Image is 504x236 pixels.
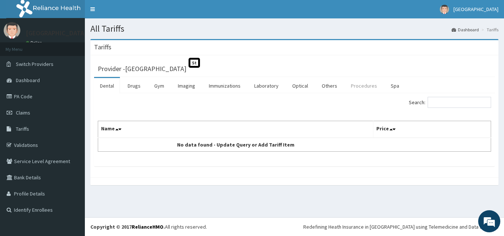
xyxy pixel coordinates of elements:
[385,78,405,94] a: Spa
[98,66,186,72] h3: Provider - [GEOGRAPHIC_DATA]
[286,78,314,94] a: Optical
[98,138,373,152] td: No data found - Update Query or Add Tariff Item
[248,78,284,94] a: Laboratory
[94,78,120,94] a: Dental
[303,223,498,230] div: Redefining Heath Insurance in [GEOGRAPHIC_DATA] using Telemedicine and Data Science!
[316,78,343,94] a: Others
[16,61,53,67] span: Switch Providers
[94,44,111,50] h3: Tariffs
[345,78,383,94] a: Procedures
[122,78,146,94] a: Drugs
[90,24,498,34] h1: All Tariffs
[4,22,20,39] img: User Image
[373,121,491,138] th: Price
[26,40,44,45] a: Online
[428,97,491,108] input: Search:
[453,6,498,13] span: [GEOGRAPHIC_DATA]
[16,126,29,132] span: Tariffs
[148,78,170,94] a: Gym
[16,109,30,116] span: Claims
[203,78,246,94] a: Immunizations
[26,30,87,36] p: [GEOGRAPHIC_DATA]
[452,27,479,33] a: Dashboard
[16,77,40,84] span: Dashboard
[172,78,201,94] a: Imaging
[98,121,373,138] th: Name
[90,223,165,230] strong: Copyright © 2017 .
[132,223,163,230] a: RelianceHMO
[440,5,449,14] img: User Image
[189,58,200,68] span: St
[85,217,504,236] footer: All rights reserved.
[409,97,491,108] label: Search:
[480,27,498,33] li: Tariffs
